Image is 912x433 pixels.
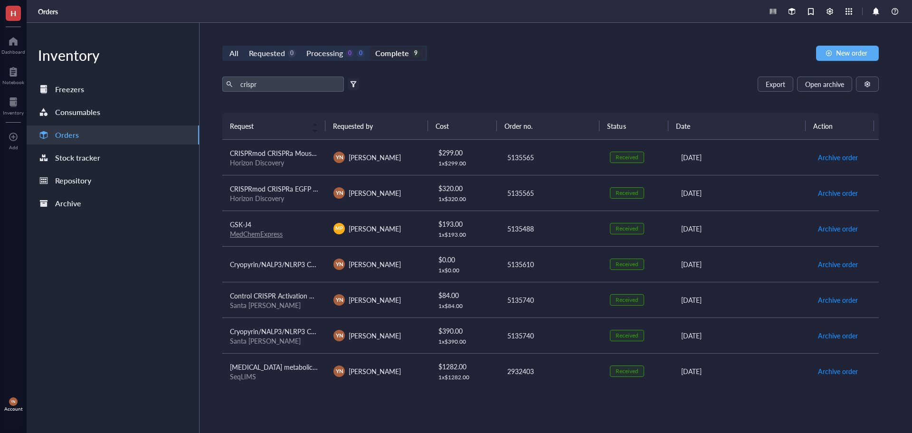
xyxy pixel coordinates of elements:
[681,330,802,341] div: [DATE]
[335,189,343,197] span: YN
[499,282,602,318] td: 5135740
[349,331,401,340] span: [PERSON_NAME]
[230,194,318,202] div: Horizon Discovery
[10,7,16,19] span: H
[681,259,802,269] div: [DATE]
[27,148,199,167] a: Stock tracker
[230,158,318,167] div: Horizon Discovery
[9,144,18,150] div: Add
[2,79,24,85] div: Notebook
[27,80,199,99] a: Freezers
[230,372,318,381] div: SeqLIMS
[818,295,858,305] span: Archive order
[817,185,858,201] button: Archive order
[222,113,325,139] th: Request
[817,150,858,165] button: Archive order
[816,46,879,61] button: New order
[616,260,638,268] div: Received
[507,188,595,198] div: 5135565
[836,49,867,57] span: New order
[438,219,492,229] div: $ 193.00
[346,49,354,58] div: 0
[681,152,802,163] div: [DATE]
[438,254,492,265] div: $ 0.00
[249,47,285,60] div: Requested
[616,367,638,375] div: Received
[230,301,318,309] div: Santa [PERSON_NAME]
[817,257,858,272] button: Archive order
[438,326,492,336] div: $ 390.00
[230,362,445,372] span: [MEDICAL_DATA] metabolic CRISPR screen - NextSeq 1000 P1 50 bp PE
[681,366,802,376] div: [DATE]
[817,292,858,308] button: Archive order
[499,175,602,211] td: 5135565
[499,140,602,175] td: 5135565
[3,95,24,115] a: Inventory
[55,83,84,96] div: Freezers
[438,338,492,346] div: 1 x $ 390.00
[438,183,492,193] div: $ 320.00
[805,80,844,88] span: Open archive
[288,49,296,58] div: 0
[599,113,668,139] th: Status
[27,194,199,213] a: Archive
[507,295,595,305] div: 5135740
[507,152,595,163] div: 5135565
[681,295,802,305] div: [DATE]
[797,77,852,92] button: Open archive
[1,49,25,55] div: Dashboard
[335,331,343,339] span: YN
[499,246,602,282] td: 5135610
[375,47,408,60] div: Complete
[507,366,595,376] div: 2932403
[230,148,465,158] span: CRISPRmod CRISPRa Mouse Nr4a1 (15370) Synthetic sgRNA - Set of 3, 2 nmol
[335,153,343,161] span: YN
[306,47,343,60] div: Processing
[349,153,401,162] span: [PERSON_NAME]
[681,223,802,234] div: [DATE]
[335,260,343,268] span: YN
[438,147,492,158] div: $ 299.00
[616,332,638,339] div: Received
[335,367,343,375] span: YN
[818,366,858,376] span: Archive order
[230,229,283,239] a: MedChemExpress
[668,113,806,139] th: Date
[349,366,401,376] span: [PERSON_NAME]
[681,188,802,198] div: [DATE]
[237,77,340,91] input: Find orders in table
[349,295,401,305] span: [PERSON_NAME]
[817,328,858,343] button: Archive order
[230,337,318,345] div: Santa [PERSON_NAME]
[616,296,638,304] div: Received
[230,220,251,229] span: GSK-J4
[27,125,199,144] a: Orders
[616,154,638,161] div: Received
[758,77,793,92] button: Export
[3,110,24,115] div: Inventory
[616,225,638,232] div: Received
[806,113,874,139] th: Action
[336,225,343,232] span: MP
[357,49,365,58] div: 0
[230,184,388,193] span: CRISPRmod CRISPRa EGFP dCas9-VPR mRNA, 20 µg
[349,260,401,269] span: [PERSON_NAME]
[55,174,91,187] div: Repository
[438,231,492,239] div: 1 x $ 193.00
[817,221,858,236] button: Archive order
[499,353,602,389] td: 2932403
[230,121,306,131] span: Request
[325,113,428,139] th: Requested by
[499,211,602,246] td: 5135488
[230,327,397,336] span: Cryopyrin/NALP3/NLRP3 CRISPR Activation Plasmid (m)
[55,106,100,119] div: Consumables
[507,330,595,341] div: 5135740
[55,151,100,164] div: Stock tracker
[438,195,492,203] div: 1 x $ 320.00
[438,374,492,381] div: 1 x $ 1282.00
[335,296,343,304] span: YN
[1,34,25,55] a: Dashboard
[438,361,492,372] div: $ 1282.00
[349,224,401,233] span: [PERSON_NAME]
[27,171,199,190] a: Repository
